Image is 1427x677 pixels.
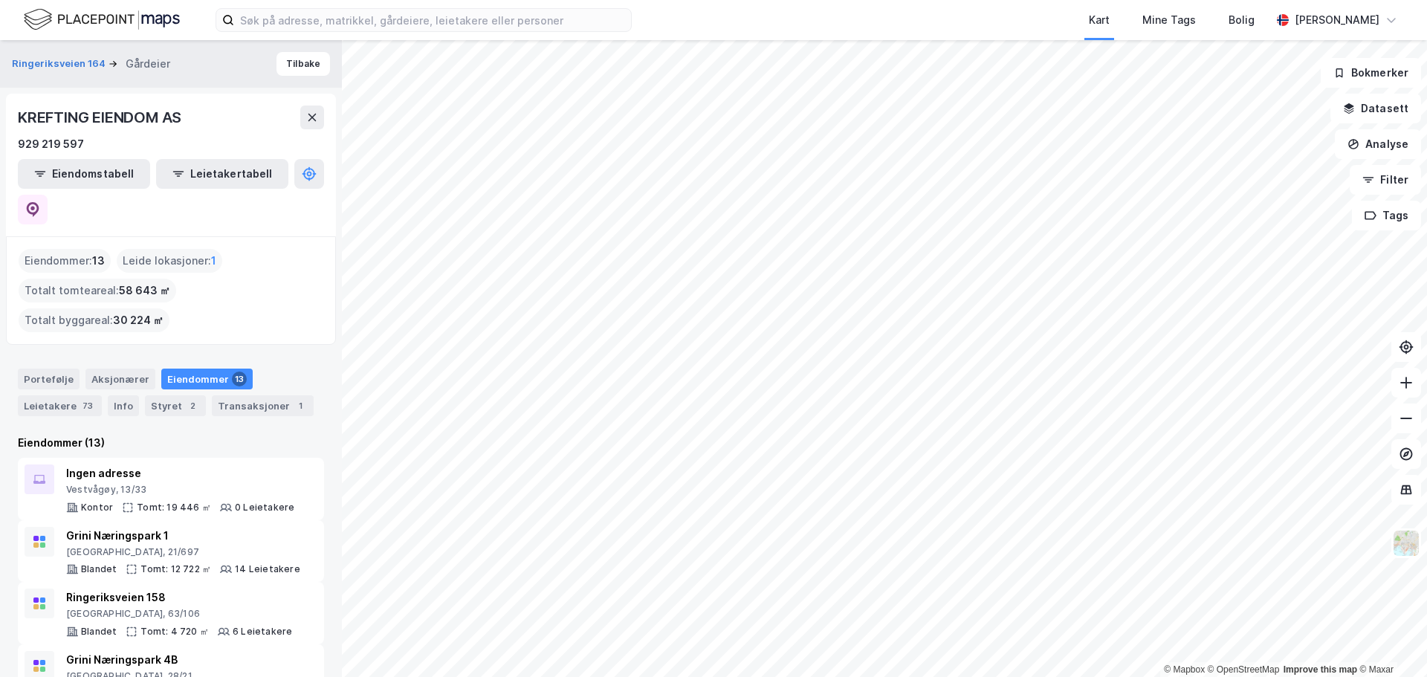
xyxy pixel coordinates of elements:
[80,398,96,413] div: 73
[108,395,139,416] div: Info
[81,502,113,514] div: Kontor
[1229,11,1255,29] div: Bolig
[234,9,631,31] input: Søk på adresse, matrikkel, gårdeiere, leietakere eller personer
[185,398,200,413] div: 2
[1321,58,1421,88] button: Bokmerker
[19,249,111,273] div: Eiendommer :
[276,52,330,76] button: Tilbake
[18,106,184,129] div: KREFTING EIENDOM AS
[137,502,211,514] div: Tomt: 19 446 ㎡
[161,369,253,389] div: Eiendommer
[92,252,105,270] span: 13
[1353,606,1427,677] iframe: Chat Widget
[1089,11,1110,29] div: Kart
[235,563,300,575] div: 14 Leietakere
[211,252,216,270] span: 1
[66,608,292,620] div: [GEOGRAPHIC_DATA], 63/106
[66,484,294,496] div: Vestvågøy, 13/33
[232,372,247,386] div: 13
[235,502,294,514] div: 0 Leietakere
[81,626,117,638] div: Blandet
[1295,11,1379,29] div: [PERSON_NAME]
[85,369,155,389] div: Aksjonærer
[18,135,84,153] div: 929 219 597
[18,369,80,389] div: Portefølje
[1392,529,1420,557] img: Z
[1350,165,1421,195] button: Filter
[24,7,180,33] img: logo.f888ab2527a4732fd821a326f86c7f29.svg
[66,651,298,669] div: Grini Næringspark 4B
[126,55,170,73] div: Gårdeier
[119,282,170,299] span: 58 643 ㎡
[156,159,288,189] button: Leietakertabell
[117,249,222,273] div: Leide lokasjoner :
[1208,664,1280,675] a: OpenStreetMap
[1352,201,1421,230] button: Tags
[12,56,109,71] button: Ringeriksveien 164
[233,626,292,638] div: 6 Leietakere
[140,563,211,575] div: Tomt: 12 722 ㎡
[1335,129,1421,159] button: Analyse
[19,308,169,332] div: Totalt byggareal :
[1330,94,1421,123] button: Datasett
[81,563,117,575] div: Blandet
[1142,11,1196,29] div: Mine Tags
[1164,664,1205,675] a: Mapbox
[140,626,209,638] div: Tomt: 4 720 ㎡
[18,434,324,452] div: Eiendommer (13)
[66,464,294,482] div: Ingen adresse
[145,395,206,416] div: Styret
[113,311,164,329] span: 30 224 ㎡
[1284,664,1357,675] a: Improve this map
[293,398,308,413] div: 1
[19,279,176,302] div: Totalt tomteareal :
[66,546,300,558] div: [GEOGRAPHIC_DATA], 21/697
[66,527,300,545] div: Grini Næringspark 1
[18,159,150,189] button: Eiendomstabell
[66,589,292,606] div: Ringeriksveien 158
[18,395,102,416] div: Leietakere
[212,395,314,416] div: Transaksjoner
